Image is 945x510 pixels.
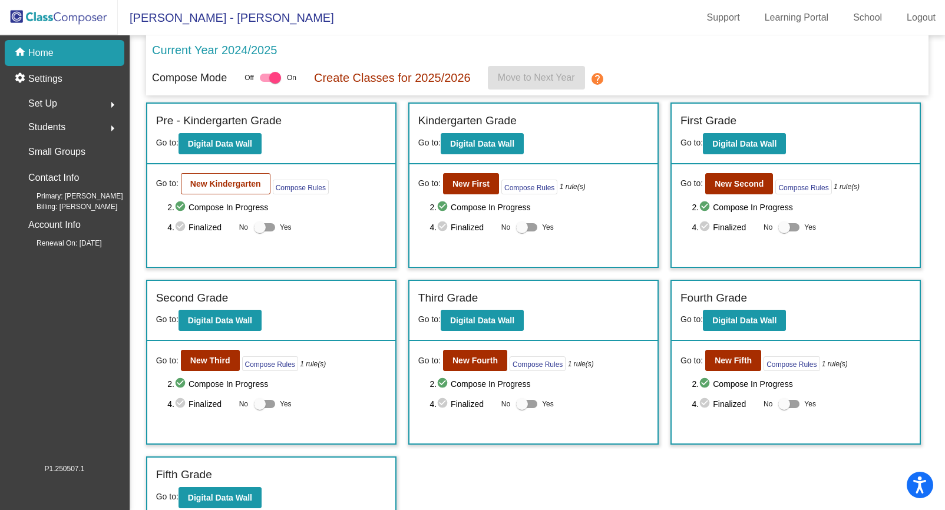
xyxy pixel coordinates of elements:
b: Digital Data Wall [450,316,514,325]
mat-icon: home [14,46,28,60]
span: No [764,399,772,409]
span: 2. Compose In Progress [429,377,649,391]
span: Billing: [PERSON_NAME] [18,201,117,212]
span: 2. Compose In Progress [167,200,386,214]
button: New Fourth [443,350,507,371]
a: Logout [897,8,945,27]
mat-icon: check_circle [437,200,451,214]
p: Small Groups [28,144,85,160]
button: New Third [181,350,240,371]
span: Go to: [680,355,703,367]
span: 2. Compose In Progress [429,200,649,214]
button: Compose Rules [501,180,557,194]
mat-icon: check_circle [699,220,713,234]
b: New Second [715,179,764,188]
span: Set Up [28,95,57,112]
button: Compose Rules [764,356,820,371]
span: Go to: [680,138,703,147]
p: Compose Mode [152,70,227,86]
mat-icon: check_circle [437,377,451,391]
span: Go to: [156,138,179,147]
span: No [239,399,248,409]
span: Go to: [418,314,441,324]
span: Primary: [PERSON_NAME] [18,191,123,201]
span: Renewal On: [DATE] [18,238,101,249]
span: Go to: [680,314,703,324]
button: Compose Rules [510,356,566,371]
span: 4. Finalized [167,397,233,411]
mat-icon: check_circle [174,220,189,234]
label: Third Grade [418,290,478,307]
button: New Fifth [705,350,761,371]
mat-icon: check_circle [174,377,189,391]
b: Digital Data Wall [712,139,777,148]
button: Move to Next Year [488,66,585,90]
b: New Third [190,356,230,365]
p: Contact Info [28,170,79,186]
span: No [239,222,248,233]
label: Pre - Kindergarten Grade [156,112,282,130]
span: 2. Compose In Progress [167,377,386,391]
span: 4. Finalized [692,397,758,411]
span: Off [244,72,254,83]
span: Go to: [418,138,441,147]
button: New First [443,173,499,194]
a: Support [698,8,749,27]
label: Fifth Grade [156,466,212,483]
p: Current Year 2024/2025 [152,41,277,59]
span: 4. Finalized [429,220,495,234]
button: Digital Data Wall [179,487,262,508]
mat-icon: check_circle [699,200,713,214]
span: Yes [542,397,554,411]
span: Go to: [156,314,179,324]
label: Fourth Grade [680,290,747,307]
i: 1 rule(s) [568,359,594,369]
span: 4. Finalized [167,220,233,234]
a: School [844,8,891,27]
mat-icon: check_circle [174,397,189,411]
i: 1 rule(s) [822,359,848,369]
b: New Fifth [715,356,752,365]
span: Move to Next Year [498,72,575,82]
mat-icon: check_circle [437,397,451,411]
p: Create Classes for 2025/2026 [314,69,471,87]
label: Second Grade [156,290,229,307]
button: Digital Data Wall [441,133,524,154]
span: No [764,222,772,233]
button: Digital Data Wall [703,310,786,331]
span: 2. Compose In Progress [692,200,911,214]
i: 1 rule(s) [834,181,860,192]
b: Digital Data Wall [712,316,777,325]
span: Yes [280,220,292,234]
b: Digital Data Wall [188,316,252,325]
mat-icon: check_circle [174,200,189,214]
mat-icon: settings [14,72,28,86]
span: Yes [804,397,816,411]
b: Digital Data Wall [450,139,514,148]
b: Digital Data Wall [188,493,252,502]
mat-icon: help [590,72,604,86]
span: No [501,399,510,409]
span: 2. Compose In Progress [692,377,911,391]
i: 1 rule(s) [300,359,326,369]
button: Digital Data Wall [703,133,786,154]
a: Learning Portal [755,8,838,27]
label: Kindergarten Grade [418,112,517,130]
b: Digital Data Wall [188,139,252,148]
button: Digital Data Wall [441,310,524,331]
span: On [287,72,296,83]
b: New Kindergarten [190,179,261,188]
span: Go to: [418,355,441,367]
b: New Fourth [452,356,498,365]
span: 4. Finalized [429,397,495,411]
span: 4. Finalized [692,220,758,234]
p: Account Info [28,217,81,233]
span: Go to: [418,177,441,190]
button: Digital Data Wall [179,133,262,154]
button: Compose Rules [242,356,298,371]
b: New First [452,179,490,188]
span: [PERSON_NAME] - [PERSON_NAME] [118,8,334,27]
span: Yes [542,220,554,234]
i: 1 rule(s) [560,181,586,192]
mat-icon: check_circle [699,377,713,391]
